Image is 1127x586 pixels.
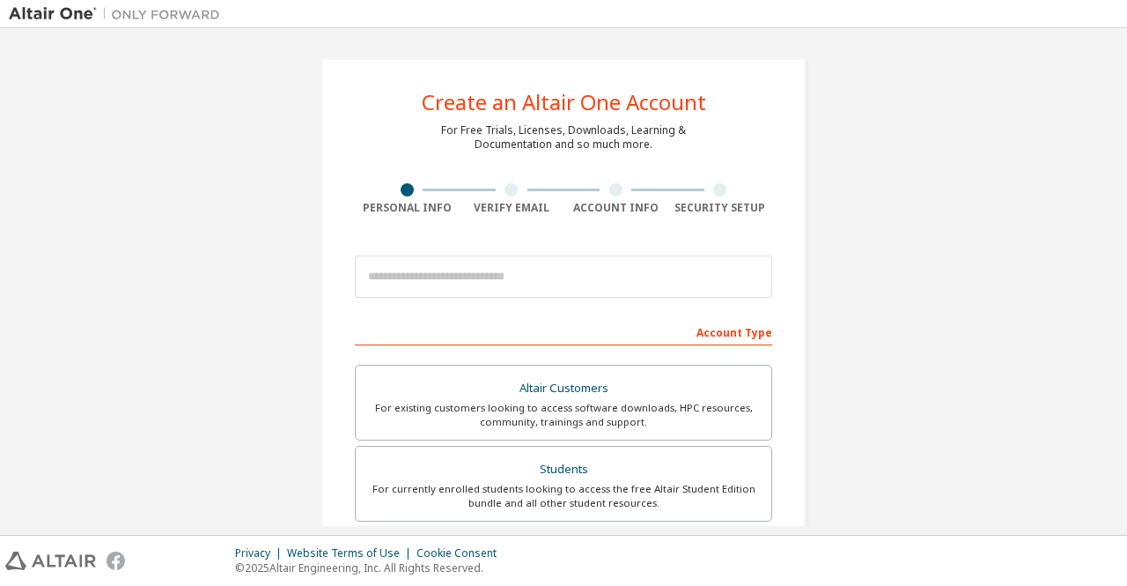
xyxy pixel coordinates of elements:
[441,123,686,152] div: For Free Trials, Licenses, Downloads, Learning & Documentation and so much more.
[355,201,460,215] div: Personal Info
[5,552,96,570] img: altair_logo.svg
[422,92,706,113] div: Create an Altair One Account
[668,201,773,215] div: Security Setup
[366,482,761,510] div: For currently enrolled students looking to access the free Altair Student Edition bundle and all ...
[287,546,416,560] div: Website Terms of Use
[366,376,761,401] div: Altair Customers
[563,201,668,215] div: Account Info
[366,401,761,429] div: For existing customers looking to access software downloads, HPC resources, community, trainings ...
[460,201,564,215] div: Verify Email
[366,457,761,482] div: Students
[235,546,287,560] div: Privacy
[235,560,507,575] p: © 2025 Altair Engineering, Inc. All Rights Reserved.
[107,552,125,570] img: facebook.svg
[355,317,772,345] div: Account Type
[9,5,229,23] img: Altair One
[416,546,507,560] div: Cookie Consent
